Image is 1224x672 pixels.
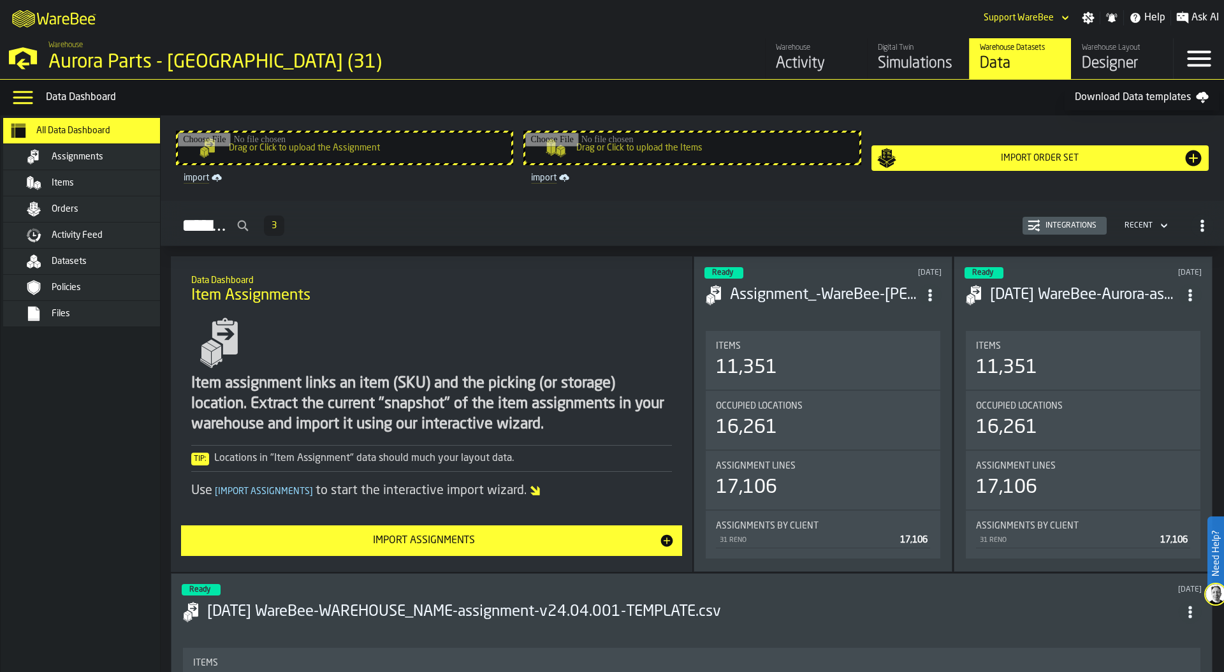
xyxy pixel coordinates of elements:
[706,511,940,559] div: stat-Assignments by Client
[52,152,103,162] span: Assignments
[716,401,803,411] span: Occupied Locations
[191,453,209,465] span: Tip:
[52,309,70,319] span: Files
[976,341,1190,351] div: Title
[191,451,672,466] div: Locations in "Item Assignment" data should much your layout data.
[730,285,919,305] h3: Assignment_-WareBee-[PERSON_NAME]-assignment- V2080825.csv-2025-08-08
[990,285,1179,305] div: 2025-08-08 WareBee-Aurora-assignment- V2.csv
[1082,54,1163,74] div: Designer
[52,178,74,188] span: Items
[976,401,1063,411] span: Occupied Locations
[716,521,930,531] div: Title
[976,401,1190,411] div: Title
[716,401,930,411] div: Title
[52,282,81,293] span: Policies
[730,285,919,305] div: Assignment_-WareBee-Aurora Reno-assignment- V2080825.csv-2025-08-08
[191,374,672,435] div: Item assignment links an item (SKU) and the picking (or storage) location. Extract the current "s...
[765,38,867,79] a: link-to-/wh/i/aa2e4adb-2cd5-4688-aa4a-ec82bcf75d46/feed/
[844,268,942,277] div: Updated: 08/08/2025, 15:24:12 Created: 08/08/2025, 15:24:05
[1191,10,1219,26] span: Ask AI
[207,602,1179,622] div: 2025-07-30 WareBee-WAREHOUSE_NAME-assignment-v24.04.001-TEMPLATE.csv
[178,170,511,186] a: link-to-/wh/i/aa2e4adb-2cd5-4688-aa4a-ec82bcf75d46/import/assignment/
[1071,38,1173,79] a: link-to-/wh/i/aa2e4adb-2cd5-4688-aa4a-ec82bcf75d46/designer
[878,54,959,74] div: Simulations
[191,286,310,306] span: Item Assignments
[48,41,83,50] span: Warehouse
[965,328,1202,561] section: card-AssignmentDashboardCard
[52,230,103,240] span: Activity Feed
[178,133,511,163] input: Drag or Click to upload the Assignment
[3,144,182,170] li: menu Assignments
[976,521,1190,531] div: Title
[976,461,1190,471] div: Title
[976,531,1190,548] div: StatList-item-31 RENO
[776,43,857,52] div: Warehouse
[716,461,930,471] div: Title
[984,13,1054,23] div: DropdownMenuValue-Support WareBee
[704,267,743,279] div: status-3 2
[3,249,182,275] li: menu Datasets
[215,487,218,496] span: [
[212,487,316,496] span: Import Assignments
[1125,221,1153,230] div: DropdownMenuValue-4
[207,602,1179,622] h3: [DATE] WareBee-WAREHOUSE_NAME-assignment-v24.04.001-TEMPLATE.csv
[1100,11,1123,24] label: button-toggle-Notifications
[52,204,78,214] span: Orders
[990,285,1179,305] h3: [DATE] WareBee-Aurora-assignment- V2.csv
[976,476,1037,499] div: 17,106
[716,531,930,548] div: StatList-item-31 RENO
[1144,10,1165,26] span: Help
[1174,38,1224,79] label: button-toggle-Menu
[976,341,1001,351] span: Items
[1209,518,1223,589] label: Need Help?
[694,256,952,572] div: ItemListCard-DashboardItemContainer
[976,461,1056,471] span: Assignment lines
[718,536,895,544] div: 31 RENO
[980,54,1061,74] div: Data
[1119,218,1170,233] div: DropdownMenuValue-4
[1104,268,1202,277] div: Updated: 08/08/2025, 12:38:29 Created: 08/08/2025, 12:38:23
[272,221,277,230] span: 3
[897,153,1183,163] div: Import Order Set
[161,201,1224,246] h2: button-Assignments
[954,256,1213,572] div: ItemListCard-DashboardItemContainer
[3,301,182,327] li: menu Files
[966,451,1200,509] div: stat-Assignment lines
[46,90,1065,105] div: Data Dashboard
[716,341,930,351] div: Title
[3,275,182,301] li: menu Policies
[1160,536,1188,544] span: 17,106
[712,269,733,277] span: Ready
[181,267,682,312] div: title-Item Assignments
[716,341,741,351] span: Items
[526,170,858,186] a: link-to-/wh/i/aa2e4adb-2cd5-4688-aa4a-ec82bcf75d46/import/items/
[181,525,682,556] button: button-Import Assignments
[3,170,182,196] li: menu Items
[716,476,777,499] div: 17,106
[976,356,1037,379] div: 11,351
[3,196,182,223] li: menu Orders
[3,118,182,144] li: menu All Data Dashboard
[525,133,859,163] input: Drag or Click to upload the Items
[979,10,1072,26] div: DropdownMenuValue-Support WareBee
[976,416,1037,439] div: 16,261
[972,269,993,277] span: Ready
[713,585,1202,594] div: Updated: 30/07/2025, 17:16:18 Created: 30/07/2025, 17:16:11
[716,461,796,471] span: Assignment lines
[189,586,210,594] span: Ready
[259,215,289,236] div: ButtonLoadMore-Load More-Prev-First-Last
[193,658,218,668] span: Items
[716,521,819,531] span: Assignments by Client
[1040,221,1102,230] div: Integrations
[310,487,313,496] span: ]
[1065,85,1219,110] a: Download Data templates
[969,38,1071,79] a: link-to-/wh/i/aa2e4adb-2cd5-4688-aa4a-ec82bcf75d46/data
[171,256,692,572] div: ItemListCard-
